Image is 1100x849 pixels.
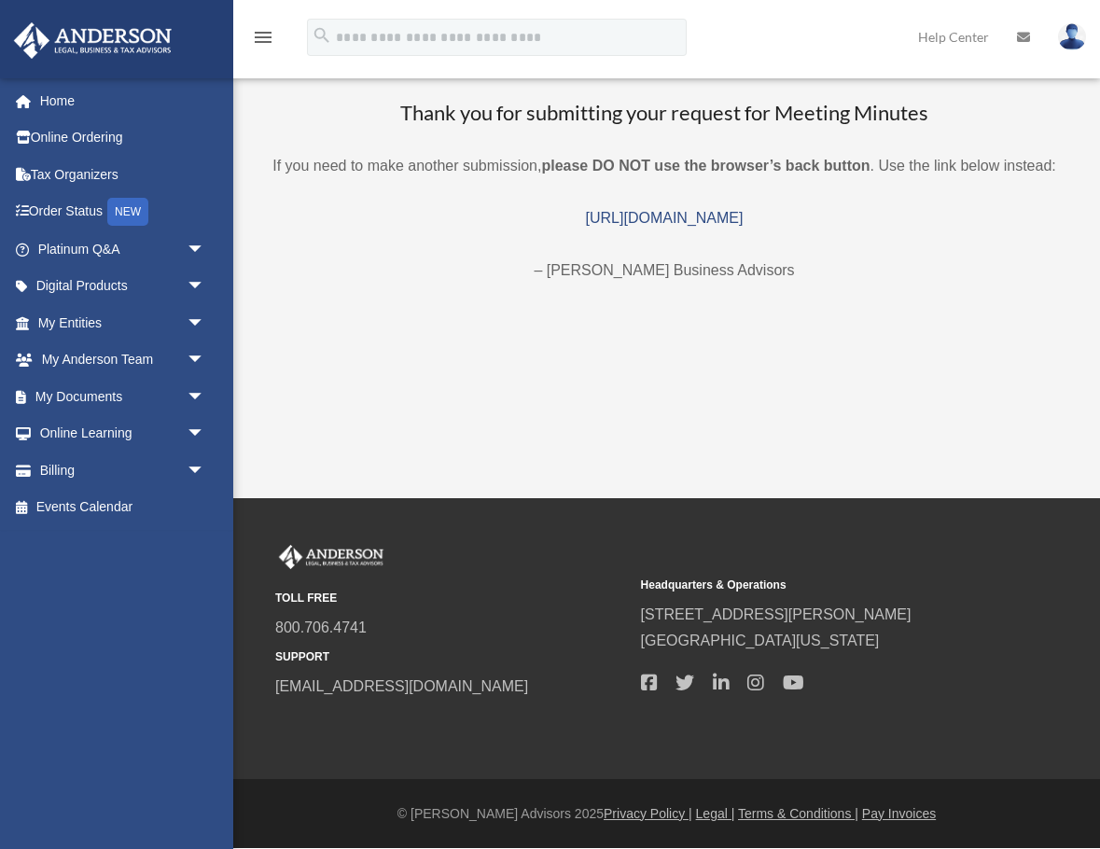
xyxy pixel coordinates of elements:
span: arrow_drop_down [187,452,224,490]
a: Billingarrow_drop_down [13,452,233,489]
a: Events Calendar [13,489,233,526]
span: arrow_drop_down [187,268,224,306]
div: NEW [107,198,148,226]
a: [GEOGRAPHIC_DATA][US_STATE] [641,633,880,648]
a: Pay Invoices [862,806,936,821]
a: My Anderson Teamarrow_drop_down [13,341,233,379]
img: Anderson Advisors Platinum Portal [8,22,177,59]
a: Home [13,82,233,119]
h3: Thank you for submitting your request for Meeting Minutes [252,99,1077,128]
a: Tax Organizers [13,156,233,193]
span: arrow_drop_down [187,378,224,416]
a: Platinum Q&Aarrow_drop_down [13,230,233,268]
i: menu [252,26,274,49]
a: My Documentsarrow_drop_down [13,378,233,415]
a: Digital Productsarrow_drop_down [13,268,233,305]
img: User Pic [1058,23,1086,50]
span: arrow_drop_down [187,341,224,380]
p: – [PERSON_NAME] Business Advisors [252,257,1077,284]
a: menu [252,33,274,49]
a: [URL][DOMAIN_NAME] [586,210,744,226]
div: © [PERSON_NAME] Advisors 2025 [233,802,1100,826]
small: Headquarters & Operations [641,576,994,595]
span: arrow_drop_down [187,415,224,453]
a: Online Ordering [13,119,233,157]
span: arrow_drop_down [187,304,224,342]
a: 800.706.4741 [275,619,367,635]
a: Online Learningarrow_drop_down [13,415,233,452]
small: TOLL FREE [275,589,628,608]
small: SUPPORT [275,647,628,667]
b: please DO NOT use the browser’s back button [541,158,870,174]
p: If you need to make another submission, . Use the link below instead: [252,153,1077,179]
a: [EMAIL_ADDRESS][DOMAIN_NAME] [275,678,528,694]
a: Legal | [696,806,735,821]
a: My Entitiesarrow_drop_down [13,304,233,341]
img: Anderson Advisors Platinum Portal [275,545,387,569]
span: arrow_drop_down [187,230,224,269]
a: [STREET_ADDRESS][PERSON_NAME] [641,606,912,622]
a: Order StatusNEW [13,193,233,231]
i: search [312,25,332,46]
a: Privacy Policy | [604,806,692,821]
a: Terms & Conditions | [738,806,858,821]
